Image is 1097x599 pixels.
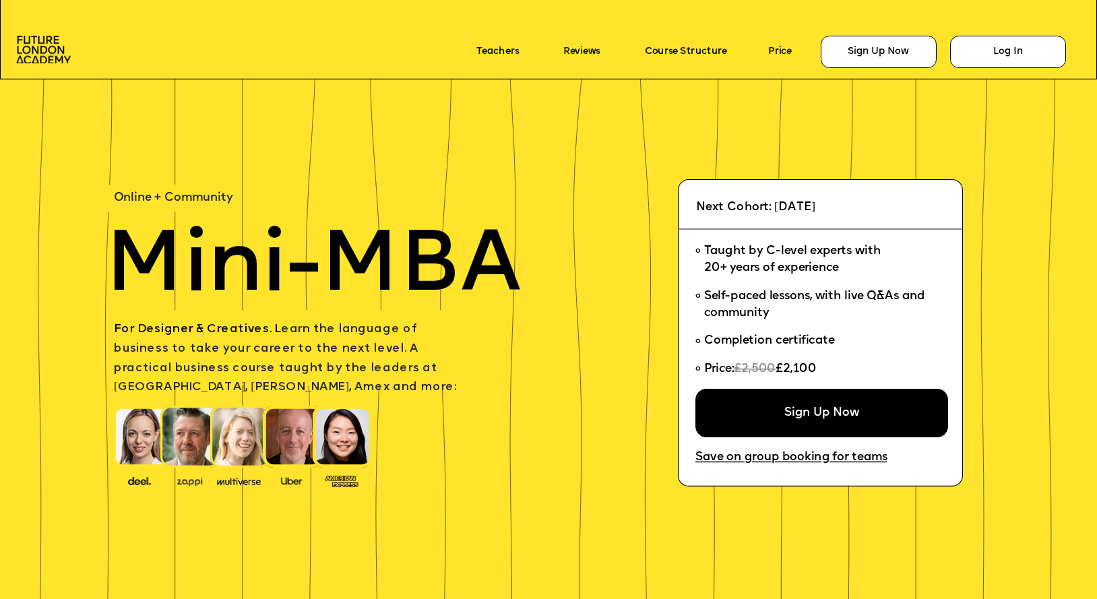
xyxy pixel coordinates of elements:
a: Price [768,46,792,57]
img: image-b2f1584c-cbf7-4a77-bbe0-f56ae6ee31f2.png [168,474,212,486]
span: Online + Community [114,193,232,204]
span: Completion certificate [703,336,834,347]
img: image-b7d05013-d886-4065-8d38-3eca2af40620.png [213,473,264,487]
a: Save on group booking for teams [695,452,887,465]
img: image-93eab660-639c-4de6-957c-4ae039a0235a.png [320,472,363,488]
img: image-aac980e9-41de-4c2d-a048-f29dd30a0068.png [16,36,71,63]
a: Teachers [476,46,520,57]
span: £2,500 [734,363,776,375]
span: Self-paced lessons, with live Q&As and community [703,290,927,319]
img: image-388f4489-9820-4c53-9b08-f7df0b8d4ae2.png [118,473,161,487]
span: Price: [703,363,734,375]
a: Course Structure [645,46,727,57]
img: image-99cff0b2-a396-4aab-8550-cf4071da2cb9.png [270,474,313,486]
span: Mini-MBA [105,226,521,311]
span: £2,100 [776,363,816,375]
span: Next Cohort: [DATE] [696,202,815,214]
span: earn the language of business to take your career to the next level. A practical business course ... [114,324,456,393]
a: Reviews [563,46,600,57]
span: Taught by C-level experts with 20+ years of experience [703,246,880,275]
span: For Designer & Creatives. L [114,324,281,336]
